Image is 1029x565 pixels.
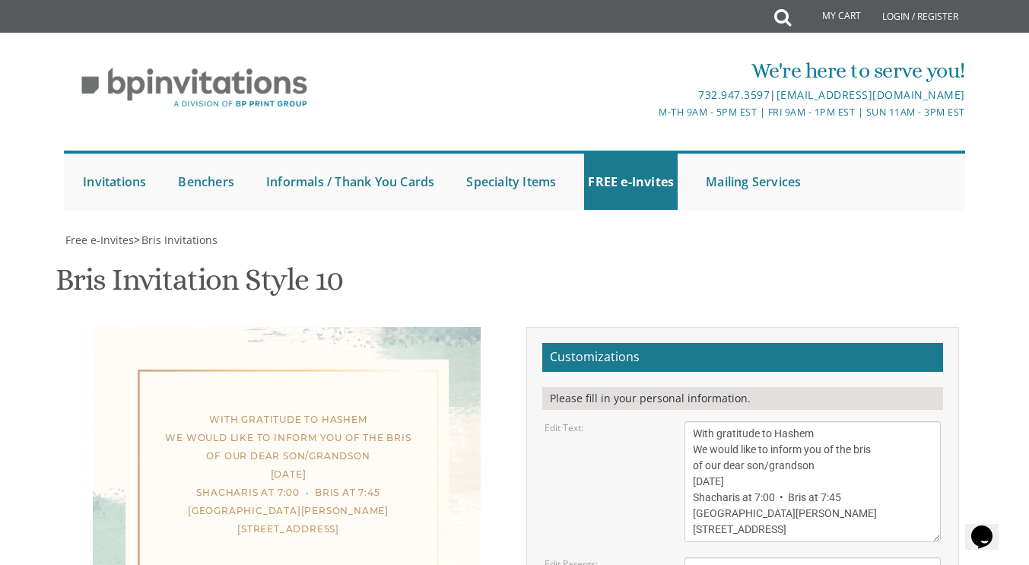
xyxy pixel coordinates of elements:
[127,411,450,538] div: With gratitude to Hashem We would like to inform you of the bris of our dear son/grandson [DATE] ...
[365,104,965,120] div: M-Th 9am - 5pm EST | Fri 9am - 1pm EST | Sun 11am - 3pm EST
[777,87,965,102] a: [EMAIL_ADDRESS][DOMAIN_NAME]
[65,233,134,247] span: Free e-Invites
[141,233,218,247] span: Bris Invitations
[462,154,560,210] a: Specialty Items
[134,233,218,247] span: >
[584,154,678,210] a: FREE e-Invites
[174,154,238,210] a: Benchers
[789,2,872,32] a: My Cart
[79,154,150,210] a: Invitations
[965,504,1014,550] iframe: chat widget
[542,387,944,410] div: Please fill in your personal information.
[365,86,965,104] div: |
[140,233,218,247] a: Bris Invitations
[64,233,134,247] a: Free e-Invites
[365,56,965,86] div: We're here to serve you!
[542,343,944,372] h2: Customizations
[698,87,770,102] a: 732.947.3597
[684,421,941,542] textarea: With gratitude to Hashem We would like to inform you of the bris of our dear son/grandson [DATE] ...
[702,154,805,210] a: Mailing Services
[262,154,438,210] a: Informals / Thank You Cards
[64,56,325,119] img: BP Invitation Loft
[56,263,343,308] h1: Bris Invitation Style 10
[545,421,583,434] label: Edit Text:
